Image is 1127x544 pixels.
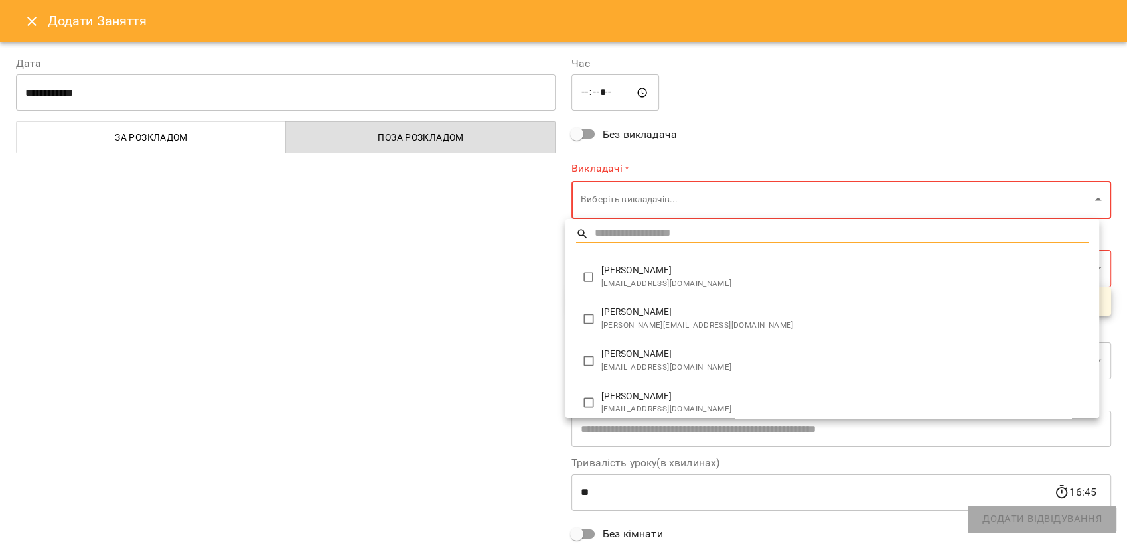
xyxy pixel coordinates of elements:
span: [PERSON_NAME] [601,348,1089,361]
span: [PERSON_NAME] [601,390,1089,403]
span: [EMAIL_ADDRESS][DOMAIN_NAME] [601,403,1089,416]
span: [EMAIL_ADDRESS][DOMAIN_NAME] [601,361,1089,374]
span: [EMAIL_ADDRESS][DOMAIN_NAME] [601,277,1089,291]
span: [PERSON_NAME] [601,264,1089,277]
span: [PERSON_NAME] [601,306,1089,319]
span: [PERSON_NAME][EMAIL_ADDRESS][DOMAIN_NAME] [601,319,1089,332]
